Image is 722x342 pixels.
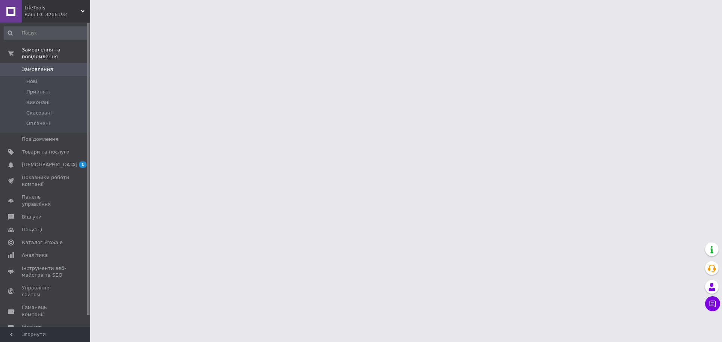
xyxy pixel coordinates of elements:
span: LifeTools [24,5,81,11]
input: Пошук [4,26,89,40]
span: Інструменти веб-майстра та SEO [22,265,70,279]
span: Каталог ProSale [22,239,62,246]
span: Показники роботи компанії [22,174,70,188]
span: Аналітика [22,252,48,259]
span: Скасовані [26,110,52,116]
span: Товари та послуги [22,149,70,155]
button: Чат з покупцем [705,296,720,311]
span: Виконані [26,99,50,106]
span: Відгуки [22,214,41,220]
span: Маркет [22,324,41,331]
span: Панель управління [22,194,70,207]
span: Повідомлення [22,136,58,143]
span: Управління сайтом [22,285,70,298]
span: Замовлення [22,66,53,73]
span: Нові [26,78,37,85]
div: Ваш ID: 3266392 [24,11,90,18]
span: Оплачені [26,120,50,127]
span: 1 [79,161,86,168]
span: Прийняті [26,89,50,95]
span: Замовлення та повідомлення [22,47,90,60]
span: Гаманець компанії [22,304,70,318]
span: Покупці [22,226,42,233]
span: [DEMOGRAPHIC_DATA] [22,161,77,168]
